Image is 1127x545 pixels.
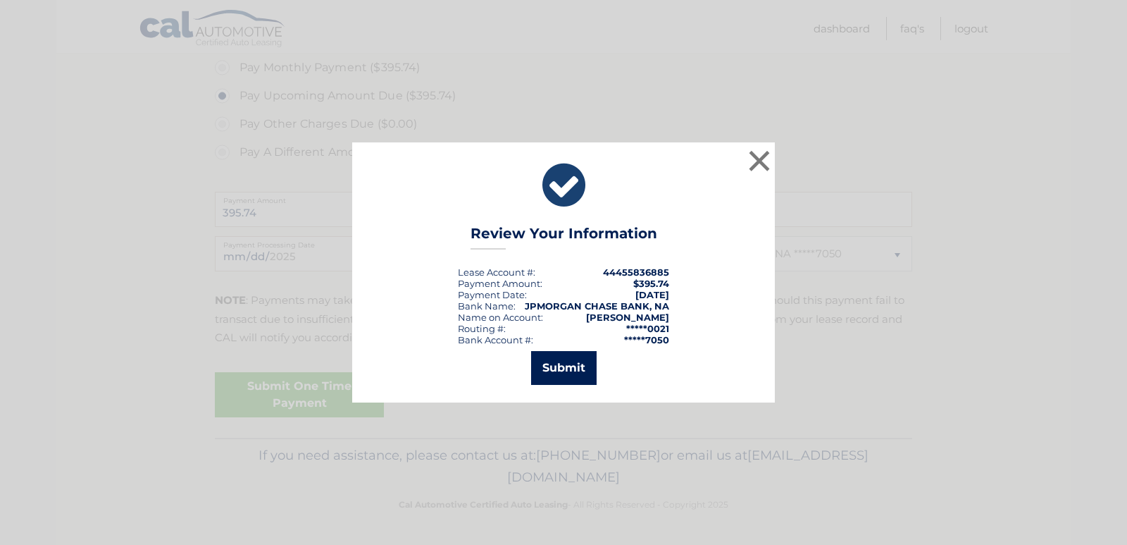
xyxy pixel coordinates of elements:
[458,289,527,300] div: :
[635,289,669,300] span: [DATE]
[458,334,533,345] div: Bank Account #:
[458,278,542,289] div: Payment Amount:
[525,300,669,312] strong: JPMORGAN CHASE BANK, NA
[458,312,543,323] div: Name on Account:
[586,312,669,323] strong: [PERSON_NAME]
[458,267,535,278] div: Lease Account #:
[471,225,657,250] h3: Review Your Information
[633,278,669,289] span: $395.74
[745,147,773,175] button: ×
[458,300,516,312] div: Bank Name:
[458,323,506,334] div: Routing #:
[603,267,669,278] strong: 44455836885
[458,289,525,300] span: Payment Date
[531,351,597,385] button: Submit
